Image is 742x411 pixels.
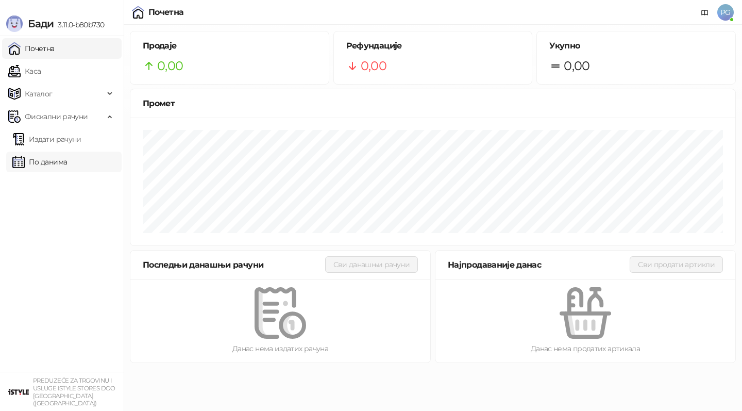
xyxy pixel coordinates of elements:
[54,20,104,29] span: 3.11.0-b80b730
[143,97,723,110] div: Промет
[8,38,55,59] a: Почетна
[564,56,589,76] span: 0,00
[8,61,41,81] a: Каса
[143,40,316,52] h5: Продаје
[6,15,23,32] img: Logo
[448,258,630,271] div: Најпродаваније данас
[549,40,723,52] h5: Укупно
[12,152,67,172] a: По данима
[148,8,184,17] div: Почетна
[630,256,723,273] button: Сви продати артикли
[325,256,418,273] button: Сви данашњи рачуни
[346,40,520,52] h5: Рефундације
[12,129,81,150] a: Издати рачуни
[157,56,183,76] span: 0,00
[25,84,53,104] span: Каталог
[8,382,29,402] img: 64x64-companyLogo-77b92cf4-9946-4f36-9751-bf7bb5fd2c7d.png
[143,258,325,271] div: Последњи данашњи рачуни
[361,56,386,76] span: 0,00
[25,106,88,127] span: Фискални рачуни
[28,18,54,30] span: Бади
[452,343,719,354] div: Данас нема продатих артикала
[147,343,414,354] div: Данас нема издатих рачуна
[33,377,115,407] small: PREDUZEĆE ZA TRGOVINU I USLUGE ISTYLE STORES DOO [GEOGRAPHIC_DATA] ([GEOGRAPHIC_DATA])
[697,4,713,21] a: Документација
[717,4,734,21] span: PG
